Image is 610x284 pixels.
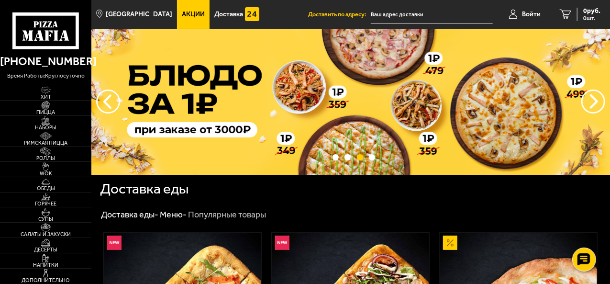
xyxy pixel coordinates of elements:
input: Ваш адрес доставки [371,6,493,23]
h1: Доставка еды [100,182,189,196]
a: Доставка еды- [101,209,158,220]
img: Акционный [443,236,457,250]
img: 15daf4d41897b9f0e9f617042186c801.svg [245,7,259,22]
span: Доставка [214,11,243,18]
div: Популярные товары [189,209,266,220]
button: следующий [96,90,120,114]
button: точки переключения [357,154,363,160]
a: Меню- [160,209,187,220]
button: точки переключения [333,154,339,160]
span: Войти [522,11,541,18]
button: точки переключения [344,154,351,160]
span: [GEOGRAPHIC_DATA] [106,11,173,18]
span: 0 руб. [583,8,600,14]
span: Доставить по адресу: [308,11,371,18]
img: Новинка [275,236,289,250]
button: предыдущий [581,90,605,114]
button: точки переключения [369,154,375,160]
img: Новинка [107,236,122,250]
span: 0 шт. [583,15,600,21]
span: Акции [182,11,205,18]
